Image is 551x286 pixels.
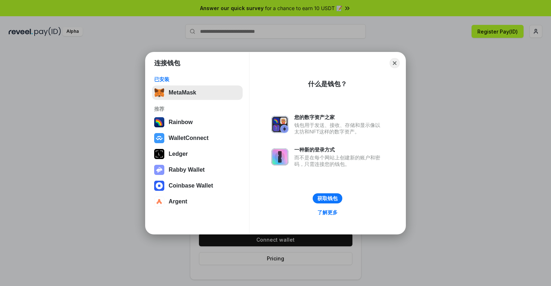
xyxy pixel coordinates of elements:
div: Ledger [169,151,188,157]
img: svg+xml,%3Csvg%20width%3D%2228%22%20height%3D%2228%22%20viewBox%3D%220%200%2028%2028%22%20fill%3D... [154,133,164,143]
div: WalletConnect [169,135,209,141]
button: MetaMask [152,85,243,100]
img: svg+xml,%3Csvg%20xmlns%3D%22http%3A%2F%2Fwww.w3.org%2F2000%2Fsvg%22%20fill%3D%22none%22%20viewBox... [154,165,164,175]
button: Close [390,58,400,68]
div: 一种新的登录方式 [294,146,384,153]
img: svg+xml,%3Csvg%20fill%3D%22none%22%20height%3D%2233%22%20viewBox%3D%220%200%2035%2033%22%20width%... [154,88,164,98]
button: 获取钱包 [313,193,342,203]
img: svg+xml,%3Csvg%20xmlns%3D%22http%3A%2F%2Fwww.w3.org%2F2000%2Fsvg%22%20fill%3D%22none%22%20viewBox... [271,148,288,166]
div: 获取钱包 [317,195,338,202]
div: Coinbase Wallet [169,182,213,189]
div: 什么是钱包？ [308,80,347,88]
button: Rainbow [152,115,243,129]
img: svg+xml,%3Csvg%20width%3D%2228%22%20height%3D%2228%22%20viewBox%3D%220%200%2028%2028%22%20fill%3D... [154,197,164,207]
img: svg+xml,%3Csvg%20width%3D%22120%22%20height%3D%22120%22%20viewBox%3D%220%200%20120%20120%22%20fil... [154,117,164,127]
div: 钱包用于发送、接收、存储和显示像以太坊和NFT这样的数字资产。 [294,122,384,135]
button: WalletConnect [152,131,243,145]
div: 您的数字资产之家 [294,114,384,120]
h1: 连接钱包 [154,59,180,67]
img: svg+xml,%3Csvg%20width%3D%2228%22%20height%3D%2228%22%20viewBox%3D%220%200%2028%2028%22%20fill%3D... [154,181,164,191]
div: MetaMask [169,89,196,96]
a: 了解更多 [313,208,342,217]
button: Ledger [152,147,243,161]
div: Rainbow [169,119,193,126]
img: svg+xml,%3Csvg%20xmlns%3D%22http%3A%2F%2Fwww.w3.org%2F2000%2Fsvg%22%20fill%3D%22none%22%20viewBox... [271,116,288,133]
div: 已安装 [154,76,240,83]
div: Argent [169,198,187,205]
div: 而不是在每个网站上创建新的账户和密码，只需连接您的钱包。 [294,154,384,167]
div: 了解更多 [317,209,338,216]
div: Rabby Wallet [169,167,205,173]
button: Argent [152,194,243,209]
button: Coinbase Wallet [152,179,243,193]
div: 推荐 [154,106,240,112]
img: svg+xml,%3Csvg%20xmlns%3D%22http%3A%2F%2Fwww.w3.org%2F2000%2Fsvg%22%20width%3D%2228%22%20height%3... [154,149,164,159]
button: Rabby Wallet [152,163,243,177]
